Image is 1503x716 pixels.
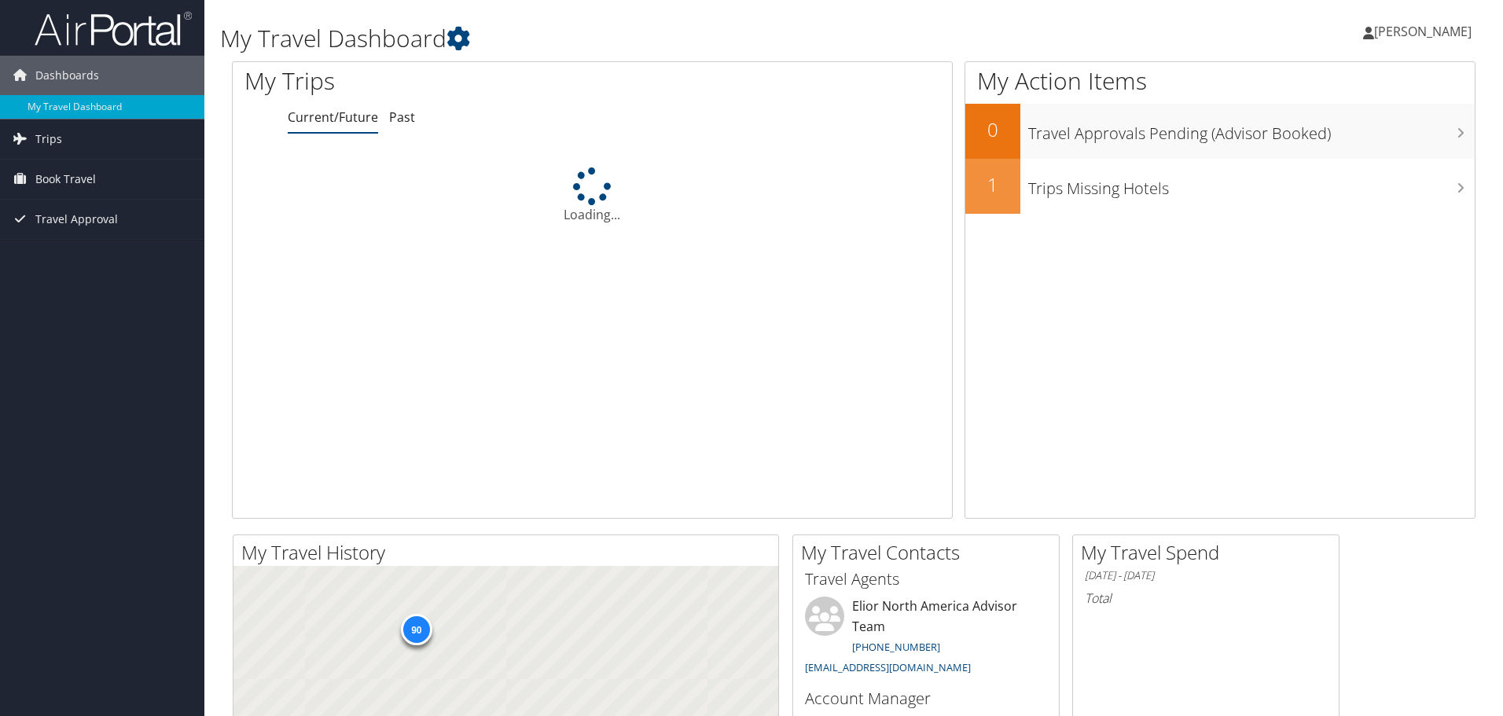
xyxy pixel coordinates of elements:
[400,614,432,645] div: 90
[1085,568,1327,583] h6: [DATE] - [DATE]
[1085,589,1327,607] h6: Total
[801,539,1059,566] h2: My Travel Contacts
[244,64,641,97] h1: My Trips
[1081,539,1339,566] h2: My Travel Spend
[965,64,1475,97] h1: My Action Items
[805,688,1047,710] h3: Account Manager
[35,200,118,239] span: Travel Approval
[965,159,1475,214] a: 1Trips Missing Hotels
[805,660,971,674] a: [EMAIL_ADDRESS][DOMAIN_NAME]
[389,108,415,126] a: Past
[35,10,192,47] img: airportal-logo.png
[1363,8,1487,55] a: [PERSON_NAME]
[805,568,1047,590] h3: Travel Agents
[288,108,378,126] a: Current/Future
[965,104,1475,159] a: 0Travel Approvals Pending (Advisor Booked)
[965,116,1020,143] h2: 0
[1028,115,1475,145] h3: Travel Approvals Pending (Advisor Booked)
[1374,23,1472,40] span: [PERSON_NAME]
[35,160,96,199] span: Book Travel
[852,640,940,654] a: [PHONE_NUMBER]
[797,597,1055,681] li: Elior North America Advisor Team
[220,22,1065,55] h1: My Travel Dashboard
[233,167,952,224] div: Loading...
[35,56,99,95] span: Dashboards
[35,119,62,159] span: Trips
[1028,170,1475,200] h3: Trips Missing Hotels
[241,539,778,566] h2: My Travel History
[965,171,1020,198] h2: 1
